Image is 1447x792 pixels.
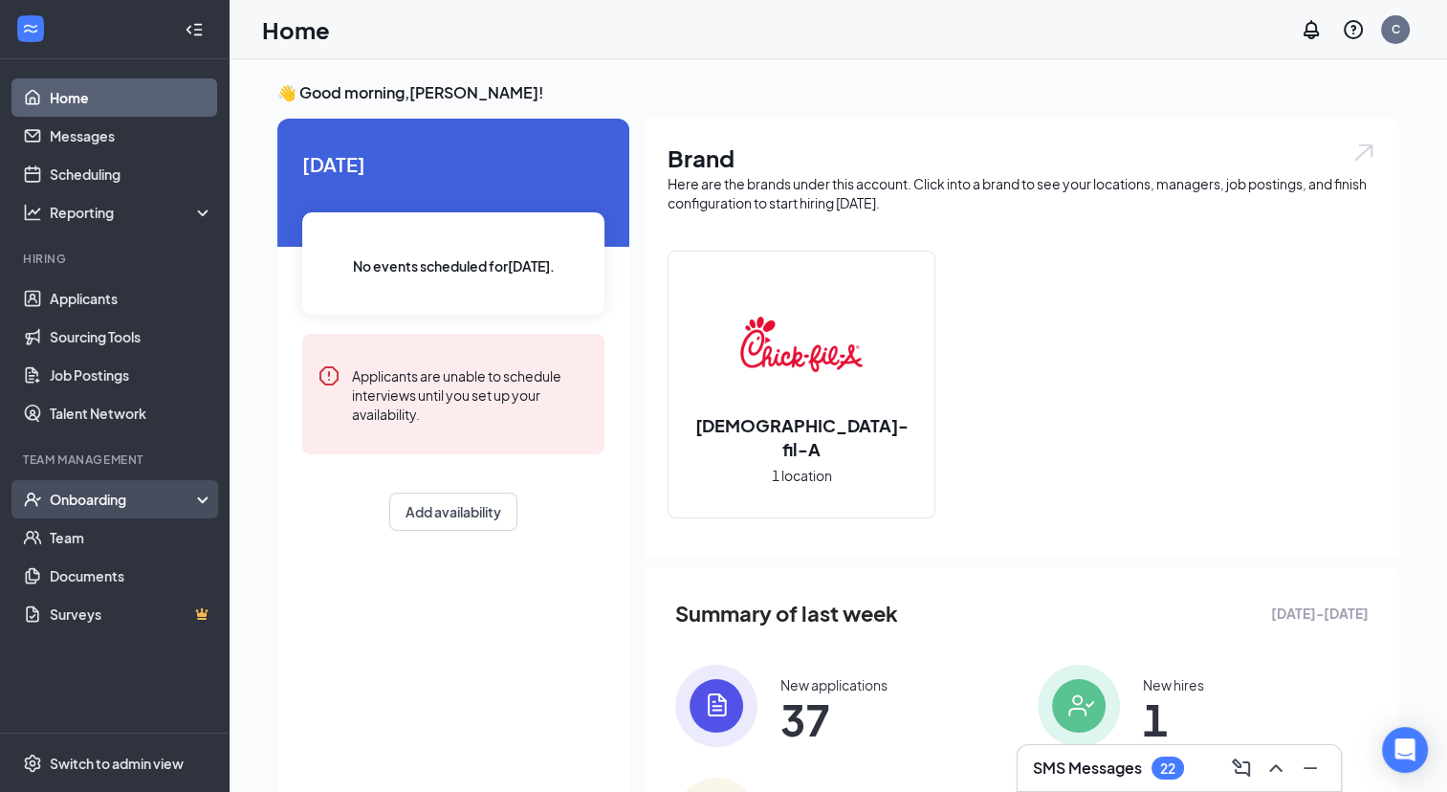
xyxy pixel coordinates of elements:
div: 22 [1160,760,1175,777]
img: icon [675,665,757,747]
h3: 👋 Good morning, [PERSON_NAME] ! [277,82,1399,103]
img: open.6027fd2a22e1237b5b06.svg [1351,142,1376,164]
svg: Collapse [185,20,204,39]
h2: [DEMOGRAPHIC_DATA]-fil-A [669,413,934,461]
div: Here are the brands under this account. Click into a brand to see your locations, managers, job p... [668,174,1376,212]
button: ChevronUp [1261,753,1291,783]
span: 1 [1143,702,1204,737]
a: Team [50,518,213,557]
a: SurveysCrown [50,595,213,633]
a: Applicants [50,279,213,318]
div: Team Management [23,451,209,468]
a: Sourcing Tools [50,318,213,356]
svg: ChevronUp [1264,757,1287,780]
h1: Brand [668,142,1376,174]
svg: Minimize [1299,757,1322,780]
a: Documents [50,557,213,595]
button: Minimize [1295,753,1326,783]
button: Add availability [389,493,517,531]
span: Summary of last week [675,597,898,630]
h1: Home [262,13,330,46]
svg: QuestionInfo [1342,18,1365,41]
div: Reporting [50,203,214,222]
div: C [1392,21,1400,37]
span: [DATE] [302,149,604,179]
div: Onboarding [50,490,197,509]
div: Hiring [23,251,209,267]
span: 1 location [772,465,832,486]
svg: Analysis [23,203,42,222]
svg: Settings [23,754,42,773]
a: Messages [50,117,213,155]
div: Applicants are unable to schedule interviews until you set up your availability. [352,364,589,424]
div: Open Intercom Messenger [1382,727,1428,773]
img: Chick-fil-A [740,283,863,406]
span: No events scheduled for [DATE] . [353,255,555,276]
a: Home [50,78,213,117]
a: Job Postings [50,356,213,394]
svg: ComposeMessage [1230,757,1253,780]
svg: WorkstreamLogo [21,19,40,38]
a: Scheduling [50,155,213,193]
button: ComposeMessage [1226,753,1257,783]
img: icon [1038,665,1120,747]
span: 37 [780,702,888,737]
svg: Notifications [1300,18,1323,41]
div: Switch to admin view [50,754,184,773]
div: New hires [1143,675,1204,694]
span: [DATE] - [DATE] [1271,603,1369,624]
div: New applications [780,675,888,694]
a: Talent Network [50,394,213,432]
svg: UserCheck [23,490,42,509]
h3: SMS Messages [1033,758,1142,779]
svg: Error [318,364,340,387]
